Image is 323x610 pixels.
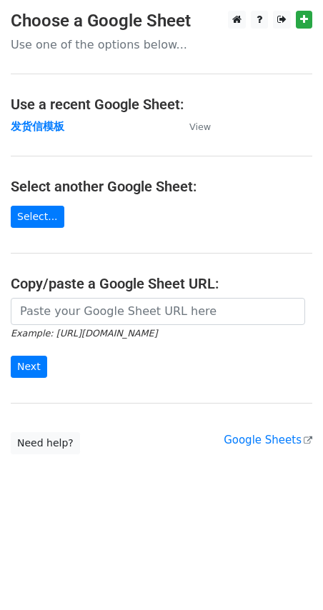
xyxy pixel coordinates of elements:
[11,37,312,52] p: Use one of the options below...
[11,298,305,325] input: Paste your Google Sheet URL here
[11,275,312,292] h4: Copy/paste a Google Sheet URL:
[11,356,47,378] input: Next
[189,121,211,132] small: View
[11,328,157,339] small: Example: [URL][DOMAIN_NAME]
[11,11,312,31] h3: Choose a Google Sheet
[11,432,80,454] a: Need help?
[11,178,312,195] h4: Select another Google Sheet:
[175,120,211,133] a: View
[11,120,64,133] a: 发货信模板
[11,206,64,228] a: Select...
[11,96,312,113] h4: Use a recent Google Sheet:
[224,434,312,446] a: Google Sheets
